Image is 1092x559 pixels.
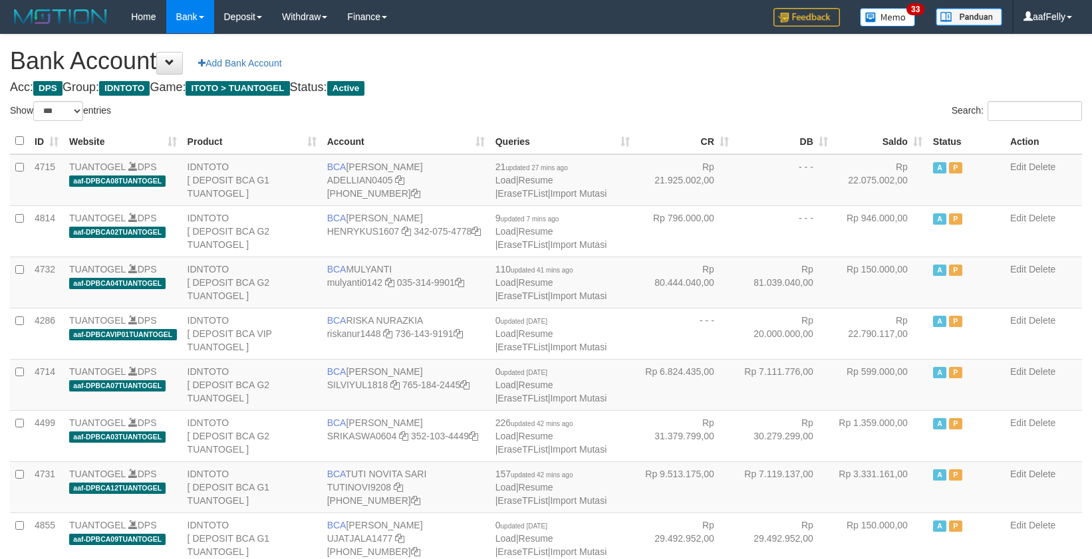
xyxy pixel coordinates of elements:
[550,188,607,199] a: Import Mutasi
[69,380,166,391] span: aaf-DPBCA07TUANTOGEL
[734,257,833,308] td: Rp 81.039.040,00
[505,164,567,171] span: updated 27 mins ago
[833,308,928,359] td: Rp 22.790.117,00
[327,162,346,172] span: BCA
[1010,213,1026,223] a: Edit
[1029,315,1055,326] a: Delete
[69,227,166,238] span: aaf-DPBCA02TUANTOGEL
[69,431,166,443] span: aaf-DPBCA03TUANTOGEL
[395,533,404,544] a: Copy UJATJALA1477 to clipboard
[495,328,516,339] a: Load
[501,369,547,376] span: updated [DATE]
[949,316,962,327] span: Paused
[495,315,547,326] span: 0
[734,205,833,257] td: - - -
[99,81,150,96] span: IDNTOTO
[501,215,559,223] span: updated 7 mins ago
[1010,469,1026,479] a: Edit
[495,175,516,185] a: Load
[495,482,516,493] a: Load
[394,482,403,493] a: Copy TUTINOVI9208 to clipboard
[949,520,962,532] span: Paused
[1010,162,1026,172] a: Edit
[454,328,463,339] a: Copy 7361439191 to clipboard
[519,380,553,390] a: Resume
[1010,264,1026,275] a: Edit
[29,154,64,206] td: 4715
[949,213,962,225] span: Paused
[519,482,553,493] a: Resume
[550,393,607,403] a: Import Mutasi
[734,461,833,512] td: Rp 7.119.137,00
[182,410,322,461] td: IDNTOTO [ DEPOSIT BCA G2 TUANTOGEL ]
[455,277,464,288] a: Copy 0353149901 to clipboard
[69,175,166,187] span: aaf-DPBCA08TUANTOGEL
[550,444,607,455] a: Import Mutasi
[1029,162,1055,172] a: Delete
[399,431,408,441] a: Copy SRIKASWA0604 to clipboard
[469,431,478,441] a: Copy 3521034449 to clipboard
[501,318,547,325] span: updated [DATE]
[519,175,553,185] a: Resume
[327,520,346,530] span: BCA
[495,469,607,506] span: | | |
[69,483,166,494] span: aaf-DPBCA12TUANTOGEL
[29,359,64,410] td: 4714
[933,162,946,173] span: Active
[327,213,346,223] span: BCA
[69,264,126,275] a: TUANTOGEL
[949,162,962,173] span: Paused
[933,469,946,481] span: Active
[933,265,946,276] span: Active
[550,290,607,301] a: Import Mutasi
[64,205,182,257] td: DPS
[29,308,64,359] td: 4286
[29,257,64,308] td: 4732
[495,366,607,403] span: | | |
[833,205,928,257] td: Rp 946.000,00
[495,277,516,288] a: Load
[519,431,553,441] a: Resume
[327,417,346,428] span: BCA
[322,359,490,410] td: [PERSON_NAME] 765-184-2445
[182,359,322,410] td: IDNTOTO [ DEPOSIT BCA G2 TUANTOGEL ]
[497,546,547,557] a: EraseTFList
[1010,520,1026,530] a: Edit
[64,359,182,410] td: DPS
[1029,213,1055,223] a: Delete
[1029,469,1055,479] a: Delete
[501,522,547,530] span: updated [DATE]
[327,366,346,377] span: BCA
[1029,264,1055,275] a: Delete
[327,315,346,326] span: BCA
[383,328,392,339] a: Copy riskanur1448 to clipboard
[33,81,63,96] span: DPS
[933,418,946,429] span: Active
[635,154,734,206] td: Rp 21.925.002,00
[327,328,381,339] a: riskanur1448
[322,461,490,512] td: TUTI NOVITA SARI [PHONE_NUMBER]
[635,308,734,359] td: - - -
[64,410,182,461] td: DPS
[949,265,962,276] span: Paused
[933,316,946,327] span: Active
[327,264,346,275] span: BCA
[773,8,840,27] img: Feedback.jpg
[495,380,516,390] a: Load
[519,533,553,544] a: Resume
[497,444,547,455] a: EraseTFList
[511,420,573,427] span: updated 42 mins ago
[29,205,64,257] td: 4814
[906,3,924,15] span: 33
[495,366,547,377] span: 0
[69,534,166,545] span: aaf-DPBCA09TUANTOGEL
[833,359,928,410] td: Rp 599.000,00
[10,7,111,27] img: MOTION_logo.png
[734,410,833,461] td: Rp 30.279.299,00
[949,367,962,378] span: Paused
[385,277,394,288] a: Copy mulyanti0142 to clipboard
[495,213,607,250] span: | | |
[495,162,568,172] span: 21
[936,8,1002,26] img: panduan.png
[1010,366,1026,377] a: Edit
